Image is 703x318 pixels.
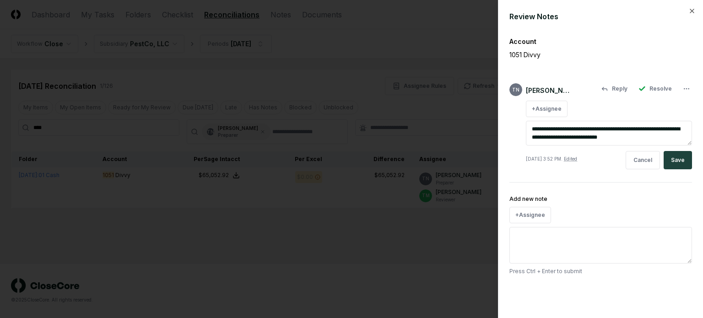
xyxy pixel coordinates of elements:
[509,207,551,223] button: +Assignee
[509,37,692,46] div: Account
[509,11,692,22] div: Review Notes
[509,195,547,202] label: Add new note
[649,85,672,93] span: Resolve
[509,50,660,59] p: 1051 Divvy
[564,156,577,162] span: Edited
[633,81,677,97] button: Resolve
[526,156,577,162] div: [DATE] 3:52 PM .
[512,86,519,93] span: TN
[626,151,660,169] button: Cancel
[595,81,633,97] button: Reply
[664,151,692,169] button: Save
[526,86,572,95] div: [PERSON_NAME]
[509,267,692,275] p: Press Ctrl + Enter to submit
[526,101,568,117] button: +Assignee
